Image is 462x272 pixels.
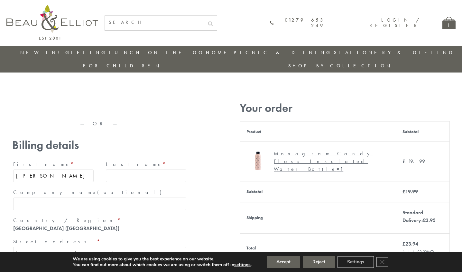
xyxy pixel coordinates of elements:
[288,63,392,69] a: Shop by collection
[13,237,186,247] label: Street address
[13,247,186,259] input: House number and street name
[402,240,418,247] bdi: 23.94
[402,188,405,195] span: £
[97,189,165,196] span: (optional)
[417,249,427,255] span: 3.33
[105,16,204,29] input: SEARCH
[240,102,450,115] h3: Your order
[73,262,252,268] p: You can find out more about which cookies we are using or switch them off in .
[402,158,425,165] bdi: 19.99
[65,49,107,56] a: Gifting
[234,49,332,56] a: Picnic & Dining
[402,188,418,195] bdi: 19.99
[402,158,408,165] span: £
[442,17,456,29] a: 1
[267,256,300,268] button: Accept
[246,148,390,175] a: Monogram Candy Floss Drinks Bottle Monogram Candy Floss Insulated Water Bottle× 1
[303,256,335,268] button: Reject
[234,262,251,268] button: settings
[274,150,385,173] div: Monogram Candy Floss Insulated Water Bottle
[337,166,343,172] strong: × 1
[106,159,186,170] label: Last name
[100,99,189,114] iframe: Secure express checkout frame
[270,17,325,29] a: 01279 653 249
[376,257,388,267] button: Close GDPR Cookie Banner
[73,256,252,262] p: We are using cookies to give you the best experience on our website.
[402,240,405,247] span: £
[402,209,436,224] label: Standard Delivery:
[369,17,420,29] a: Login / Register
[423,217,436,224] bdi: 3.95
[13,225,119,232] strong: [GEOGRAPHIC_DATA] ([GEOGRAPHIC_DATA])
[240,233,396,262] th: Total
[11,99,99,114] iframe: Secure express checkout frame
[417,249,420,255] span: £
[12,121,187,127] p: — OR —
[206,49,232,56] a: Home
[12,139,187,152] h3: Billing details
[423,217,426,224] span: £
[6,5,98,40] img: logo
[13,187,186,198] label: Company name
[109,49,204,56] a: Lunch On The Go
[246,148,271,172] img: Monogram Candy Floss Drinks Bottle
[402,249,434,255] small: (includes VAT)
[13,215,186,226] label: Country / Region
[337,256,374,268] button: Settings
[240,121,396,141] th: Product
[13,159,94,170] label: First name
[334,49,455,56] a: Stationery & Gifting
[20,49,63,56] a: New in!
[83,63,161,69] a: For Children
[396,121,450,141] th: Subtotal
[240,181,396,202] th: Subtotal
[240,202,396,233] th: Shipping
